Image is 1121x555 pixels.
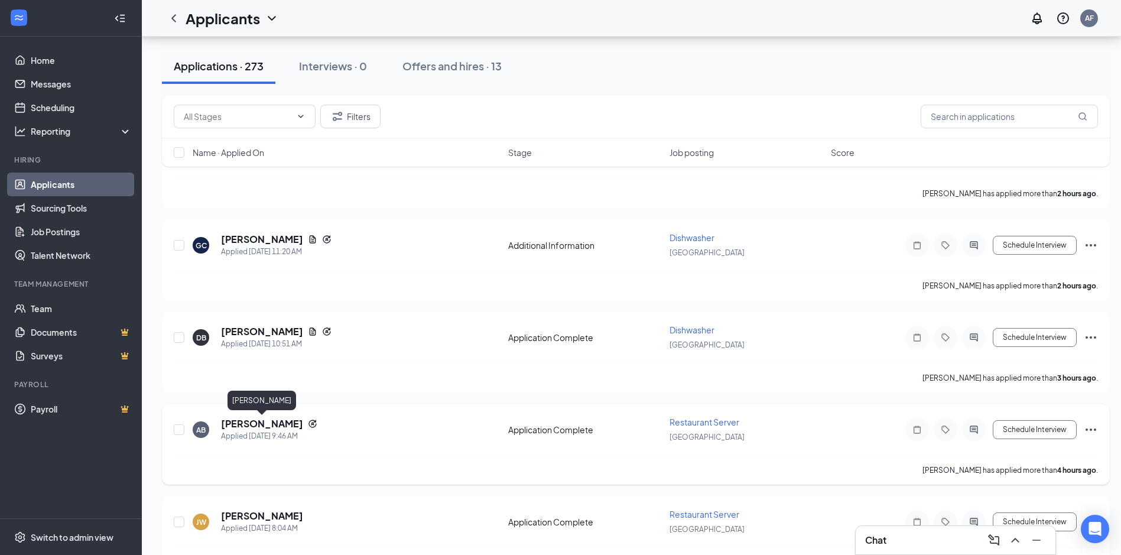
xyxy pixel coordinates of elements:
a: Talent Network [31,244,132,267]
a: Sourcing Tools [31,196,132,220]
svg: ChevronLeft [167,11,181,25]
svg: Ellipses [1084,423,1098,437]
span: [GEOGRAPHIC_DATA] [670,525,745,534]
a: DocumentsCrown [31,320,132,344]
svg: Reapply [322,235,332,244]
svg: Tag [938,241,953,250]
div: Hiring [14,155,129,165]
svg: Analysis [14,125,26,137]
svg: Minimize [1029,533,1044,547]
h5: [PERSON_NAME] [221,509,303,522]
div: DB [196,333,206,343]
span: Restaurant Server [670,417,739,427]
svg: WorkstreamLogo [13,12,25,24]
div: JW [196,517,206,527]
div: GC [196,241,207,251]
button: Schedule Interview [993,420,1077,439]
p: [PERSON_NAME] has applied more than . [922,189,1098,199]
a: Scheduling [31,96,132,119]
div: Open Intercom Messenger [1081,515,1109,543]
div: Additional Information [508,239,662,251]
div: Team Management [14,279,129,289]
svg: Ellipses [1084,238,1098,252]
svg: Ellipses [1084,330,1098,345]
svg: ActiveChat [967,425,981,434]
h1: Applicants [186,8,260,28]
span: [GEOGRAPHIC_DATA] [670,433,745,442]
svg: Reapply [322,327,332,336]
svg: Note [910,425,924,434]
h5: [PERSON_NAME] [221,325,303,338]
svg: Filter [330,109,345,124]
input: All Stages [184,110,291,123]
span: Job posting [670,147,714,158]
b: 3 hours ago [1057,374,1096,382]
div: Reporting [31,125,132,137]
span: Name · Applied On [193,147,264,158]
div: Payroll [14,379,129,390]
a: PayrollCrown [31,397,132,421]
div: AF [1085,13,1094,23]
a: Team [31,297,132,320]
svg: Notifications [1030,11,1044,25]
button: Minimize [1027,531,1046,550]
div: Application Complete [508,332,662,343]
svg: ActiveChat [967,333,981,342]
div: Switch to admin view [31,531,113,543]
svg: ChevronDown [296,112,306,121]
svg: MagnifyingGlass [1078,112,1087,121]
svg: ActiveChat [967,241,981,250]
p: [PERSON_NAME] has applied more than . [922,281,1098,291]
div: Offers and hires · 13 [402,59,502,73]
span: Stage [508,147,532,158]
svg: Reapply [308,419,317,429]
a: SurveysCrown [31,344,132,368]
span: Restaurant Server [670,509,739,520]
svg: Settings [14,531,26,543]
svg: Tag [938,425,953,434]
button: Schedule Interview [993,236,1077,255]
button: ComposeMessage [984,531,1003,550]
button: ChevronUp [1006,531,1025,550]
b: 2 hours ago [1057,281,1096,290]
div: AB [196,425,206,435]
h5: [PERSON_NAME] [221,417,303,430]
p: [PERSON_NAME] has applied more than . [922,373,1098,383]
b: 4 hours ago [1057,466,1096,475]
span: [GEOGRAPHIC_DATA] [670,340,745,349]
svg: Note [910,333,924,342]
span: Dishwasher [670,324,714,335]
span: [GEOGRAPHIC_DATA] [670,248,745,257]
div: Interviews · 0 [299,59,367,73]
div: Applied [DATE] 9:46 AM [221,430,317,442]
svg: Tag [938,333,953,342]
div: Application Complete [508,424,662,436]
button: Schedule Interview [993,512,1077,531]
button: Filter Filters [320,105,381,128]
a: Messages [31,72,132,96]
svg: ActiveChat [967,517,981,527]
a: Job Postings [31,220,132,244]
div: Applied [DATE] 11:20 AM [221,246,332,258]
svg: Document [308,327,317,336]
button: Schedule Interview [993,328,1077,347]
span: Score [831,147,854,158]
p: [PERSON_NAME] has applied more than . [922,465,1098,475]
svg: Note [910,241,924,250]
a: Applicants [31,173,132,196]
svg: ChevronUp [1008,533,1022,547]
svg: Note [910,517,924,527]
div: Applications · 273 [174,59,264,73]
h3: Chat [865,534,886,547]
svg: Document [308,235,317,244]
h5: [PERSON_NAME] [221,233,303,246]
div: Applied [DATE] 10:51 AM [221,338,332,350]
svg: ComposeMessage [987,533,1001,547]
div: Application Complete [508,516,662,528]
div: Applied [DATE] 8:04 AM [221,522,303,534]
svg: Collapse [114,12,126,24]
svg: QuestionInfo [1056,11,1070,25]
input: Search in applications [921,105,1098,128]
a: Home [31,48,132,72]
